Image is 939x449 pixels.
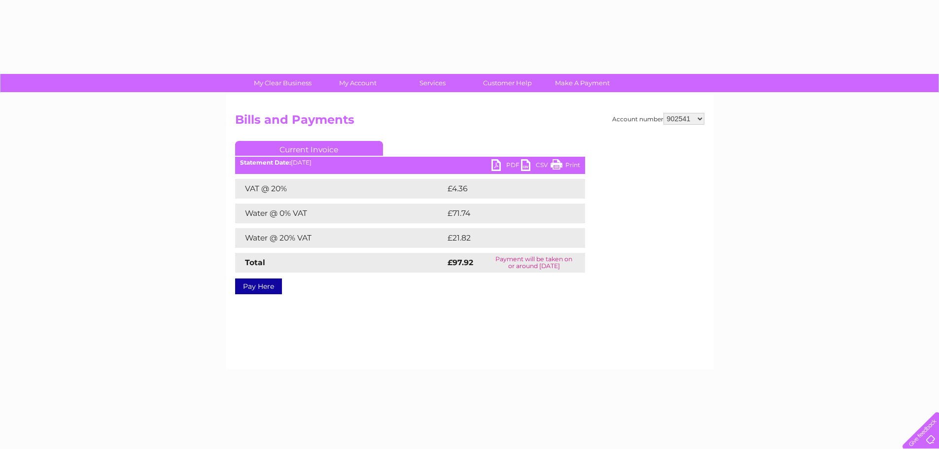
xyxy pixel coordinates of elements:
strong: Total [245,258,265,267]
a: Current Invoice [235,141,383,156]
td: Payment will be taken on or around [DATE] [483,253,585,273]
a: Pay Here [235,278,282,294]
td: VAT @ 20% [235,179,445,199]
a: My Account [317,74,398,92]
td: £71.74 [445,204,564,223]
h2: Bills and Payments [235,113,704,132]
a: Customer Help [467,74,548,92]
strong: £97.92 [448,258,473,267]
a: Print [551,159,580,173]
a: Make A Payment [542,74,623,92]
b: Statement Date: [240,159,291,166]
td: £21.82 [445,228,564,248]
td: Water @ 0% VAT [235,204,445,223]
a: CSV [521,159,551,173]
div: Account number [612,113,704,125]
div: [DATE] [235,159,585,166]
td: £4.36 [445,179,562,199]
a: PDF [491,159,521,173]
td: Water @ 20% VAT [235,228,445,248]
a: Services [392,74,473,92]
a: My Clear Business [242,74,323,92]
